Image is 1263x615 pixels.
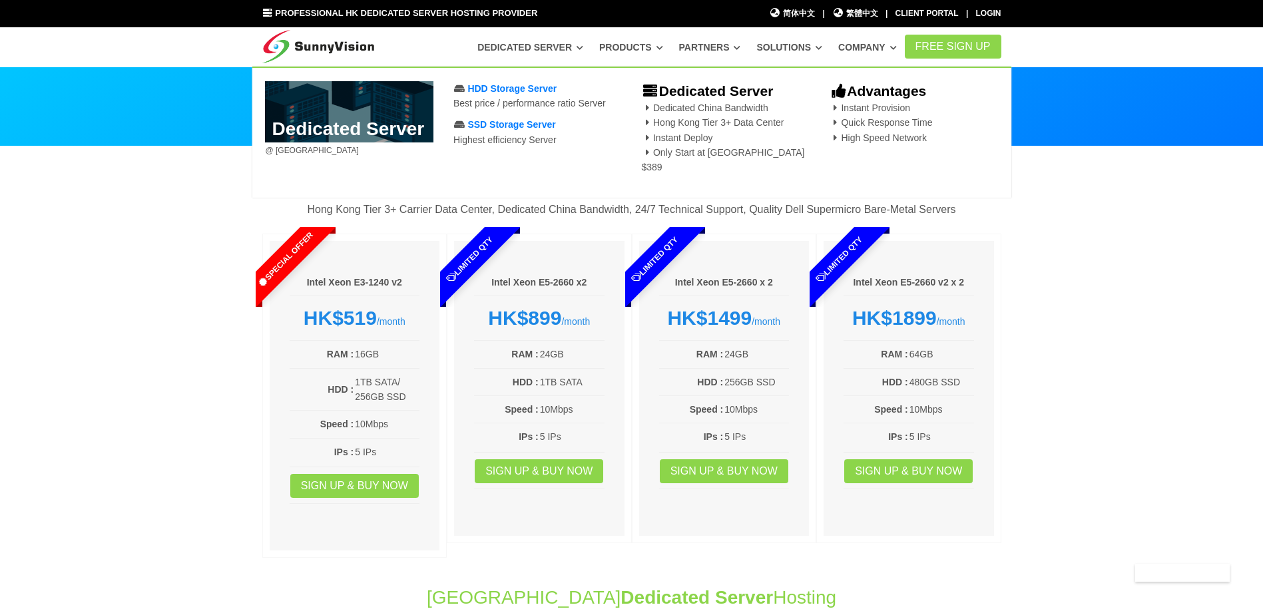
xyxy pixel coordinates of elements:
a: Products [599,35,663,59]
span: Dedicated Server [621,587,773,608]
td: 24GB [724,346,789,362]
b: HDD : [697,377,723,387]
strong: HK$1899 [852,307,937,329]
span: Limited Qty [414,204,526,315]
strong: HK$519 [304,307,377,329]
b: Speed : [320,419,354,429]
h6: Intel Xeon E5-2660 x2 [474,276,605,290]
a: HDD Storage ServerBest price / performance ratio Server [453,83,606,108]
p: Hong Kong Tier 3+ Carrier Data Center, Dedicated China Bandwidth, 24/7 Technical Support, Quality... [262,201,1001,218]
span: HDD Storage Server [467,83,557,94]
a: Sign up & Buy Now [844,459,973,483]
b: IPs : [704,431,724,442]
a: Login [976,9,1001,18]
b: IPs : [888,431,908,442]
span: Instant Provision Quick Response Time High Speed Network [830,102,932,143]
td: 10Mbps [354,416,419,432]
b: HDD : [882,377,908,387]
td: 256GB SSD [724,374,789,390]
td: 5 IPs [909,429,974,445]
span: Limited Qty [784,204,895,315]
td: 10Mbps [724,401,789,417]
td: 480GB SSD [909,374,974,390]
b: HDD : [328,384,354,395]
div: /month [474,306,605,330]
li: | [822,7,824,20]
td: 5 IPs [724,429,789,445]
b: IPs : [519,431,539,442]
b: Speed : [690,404,724,415]
td: 1TB SATA [539,374,605,390]
b: Speed : [505,404,539,415]
td: 10Mbps [909,401,974,417]
b: Dedicated Server [641,83,773,99]
a: 简体中文 [770,7,816,20]
h1: [GEOGRAPHIC_DATA] Hosting [262,584,1001,610]
div: /month [290,306,420,330]
h6: Intel Xeon E5-2660 v2 x 2 [844,276,974,290]
a: FREE Sign Up [905,35,1001,59]
b: RAM : [327,349,354,359]
div: /month [844,306,974,330]
a: Sign up & Buy Now [475,459,603,483]
a: Dedicated Server [477,35,583,59]
li: | [885,7,887,20]
span: @ [GEOGRAPHIC_DATA] [265,146,358,155]
td: 24GB [539,346,605,362]
div: Dedicated Server [252,67,1011,198]
a: Client Portal [895,9,959,18]
span: Special Offer [229,204,341,315]
span: Dedicated China Bandwidth Hong Kong Tier 3+ Data Center Instant Deploy Only Start at [GEOGRAPHIC_... [641,102,804,173]
b: RAM : [696,349,723,359]
b: IPs : [334,447,354,457]
a: Sign up & Buy Now [660,459,788,483]
b: RAM : [881,349,907,359]
div: /month [659,306,790,330]
a: Sign up & Buy Now [290,474,419,498]
td: 64GB [909,346,974,362]
a: Solutions [756,35,822,59]
td: 16GB [354,346,419,362]
b: RAM : [511,349,538,359]
td: 5 IPs [354,444,419,460]
li: | [966,7,968,20]
h6: Intel Xeon E3-1240 v2 [290,276,420,290]
span: Limited Qty [599,204,710,315]
b: Advantages [830,83,926,99]
a: 繁體中文 [832,7,878,20]
span: Professional HK Dedicated Server Hosting Provider [275,8,537,18]
b: Speed : [874,404,908,415]
strong: HK$1499 [667,307,752,329]
a: Partners [679,35,741,59]
b: HDD : [513,377,539,387]
td: 5 IPs [539,429,605,445]
h6: Intel Xeon E5-2660 x 2 [659,276,790,290]
td: 1TB SATA/ 256GB SSD [354,374,419,405]
strong: HK$899 [488,307,561,329]
a: SSD Storage ServerHighest efficiency Server [453,119,557,144]
a: Company [838,35,897,59]
td: 10Mbps [539,401,605,417]
span: SSD Storage Server [467,119,555,130]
